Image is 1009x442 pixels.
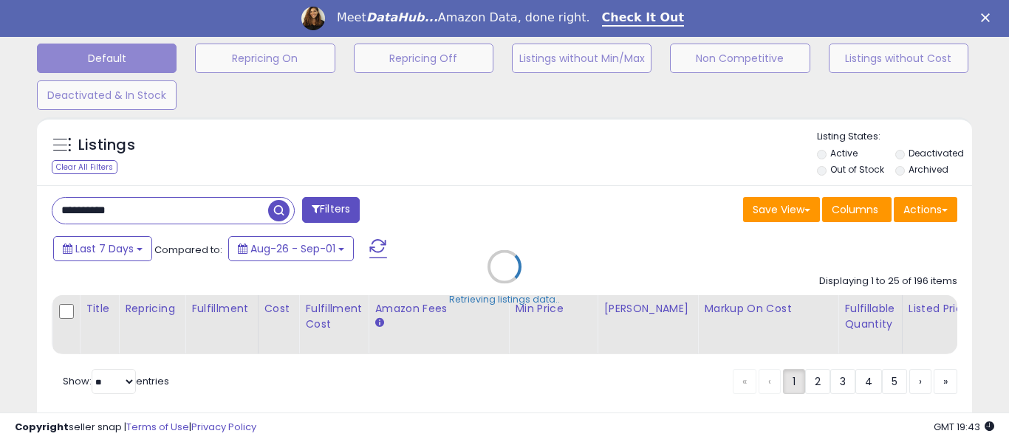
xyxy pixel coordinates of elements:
[981,13,996,22] div: Close
[512,44,651,73] button: Listings without Min/Max
[354,44,493,73] button: Repricing Off
[366,10,438,24] i: DataHub...
[337,10,590,25] div: Meet Amazon Data, done right.
[195,44,335,73] button: Repricing On
[301,7,325,30] img: Profile image for Georgie
[37,80,177,110] button: Deactivated & In Stock
[670,44,810,73] button: Non Competitive
[37,44,177,73] button: Default
[449,292,560,305] div: Retrieving listings data..
[602,10,685,27] a: Check It Out
[829,44,968,73] button: Listings without Cost
[15,420,69,434] strong: Copyright
[15,421,256,435] div: seller snap | |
